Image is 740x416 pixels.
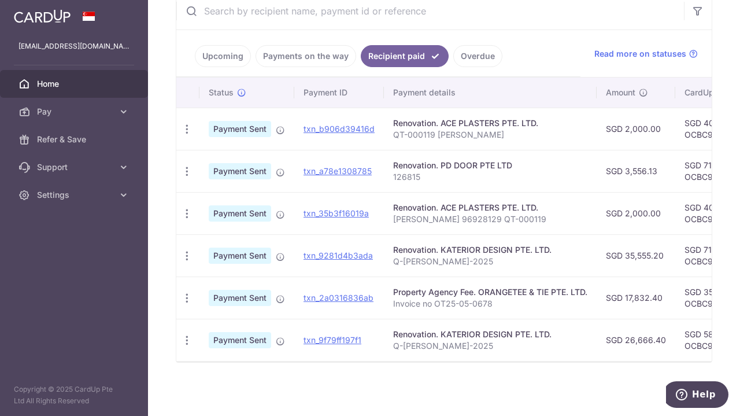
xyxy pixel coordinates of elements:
[304,166,372,176] a: txn_a78e1308785
[597,150,675,192] td: SGD 3,556.13
[304,124,375,134] a: txn_b906d39416d
[597,108,675,150] td: SGD 2,000.00
[37,161,113,173] span: Support
[453,45,502,67] a: Overdue
[209,290,271,306] span: Payment Sent
[209,248,271,264] span: Payment Sent
[393,117,587,129] div: Renovation. ACE PLASTERS PTE. LTD.
[361,45,449,67] a: Recipient paid
[37,134,113,145] span: Refer & Save
[304,293,373,303] a: txn_2a0316836ab
[37,106,113,117] span: Pay
[597,277,675,319] td: SGD 17,832.40
[684,87,728,98] span: CardUp fee
[393,329,587,340] div: Renovation. KATERIOR DESIGN PTE. LTD.
[195,45,251,67] a: Upcoming
[597,234,675,277] td: SGD 35,555.20
[37,78,113,90] span: Home
[37,189,113,201] span: Settings
[393,340,587,352] p: Q-[PERSON_NAME]-2025
[14,9,71,23] img: CardUp
[18,41,129,52] p: [EMAIL_ADDRESS][DOMAIN_NAME]
[393,244,587,256] div: Renovation. KATERIOR DESIGN PTE. LTD.
[304,208,369,218] a: txn_35b3f16019a
[304,335,361,345] a: txn_9f79ff197f1
[594,48,686,60] span: Read more on statuses
[393,171,587,183] p: 126815
[209,205,271,222] span: Payment Sent
[209,87,234,98] span: Status
[606,87,635,98] span: Amount
[209,163,271,179] span: Payment Sent
[304,251,373,260] a: txn_9281d4b3ada
[597,319,675,361] td: SGD 26,666.40
[209,121,271,137] span: Payment Sent
[393,298,587,310] p: Invoice no OT25-05-0678
[393,160,587,171] div: Renovation. PD DOOR PTE LTD
[393,286,587,298] div: Property Agency Fee. ORANGETEE & TIE PTE. LTD.
[294,78,384,108] th: Payment ID
[594,48,698,60] a: Read more on statuses
[597,192,675,234] td: SGD 2,000.00
[393,213,587,225] p: [PERSON_NAME] 96928129 QT-000119
[666,381,728,410] iframe: Opens a widget where you can find more information
[209,332,271,348] span: Payment Sent
[393,256,587,267] p: Q-[PERSON_NAME]-2025
[384,78,597,108] th: Payment details
[393,129,587,141] p: QT-000119 [PERSON_NAME]
[256,45,356,67] a: Payments on the way
[393,202,587,213] div: Renovation. ACE PLASTERS PTE. LTD.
